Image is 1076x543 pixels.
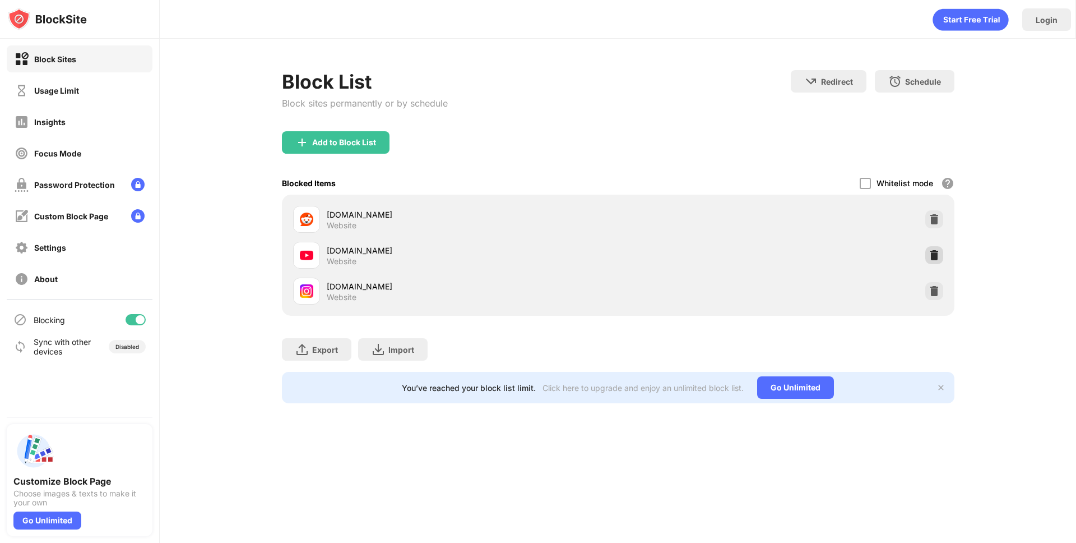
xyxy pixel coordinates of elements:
[402,383,536,393] div: You’ve reached your block list limit.
[34,86,79,95] div: Usage Limit
[34,211,108,221] div: Custom Block Page
[115,343,139,350] div: Disabled
[282,70,448,93] div: Block List
[34,149,81,158] div: Focus Mode
[821,77,853,86] div: Redirect
[300,249,313,262] img: favicons
[282,178,336,188] div: Blocked Items
[8,8,87,30] img: logo-blocksite.svg
[542,383,744,393] div: Click here to upgrade and enjoy an unlimited block list.
[34,180,115,190] div: Password Protection
[34,54,76,64] div: Block Sites
[300,284,313,298] img: favicons
[15,272,29,286] img: about-off.svg
[300,213,313,226] img: favicons
[131,209,145,223] img: lock-menu.svg
[13,431,54,471] img: push-custom-page.svg
[327,220,356,231] div: Website
[34,117,66,127] div: Insights
[876,178,933,188] div: Whitelist mode
[15,178,29,192] img: password-protection-off.svg
[13,313,27,326] img: blocking-icon.svg
[15,52,29,66] img: block-on.svg
[34,243,66,252] div: Settings
[34,315,65,325] div: Blocking
[1036,15,1058,25] div: Login
[327,280,618,292] div: [DOMAIN_NAME]
[13,476,146,487] div: Customize Block Page
[15,84,29,98] img: time-usage-off.svg
[905,77,941,86] div: Schedule
[312,138,376,147] div: Add to Block List
[327,292,356,302] div: Website
[15,209,29,223] img: customize-block-page-off.svg
[757,376,834,399] div: Go Unlimited
[282,98,448,109] div: Block sites permanently or by schedule
[933,8,1009,31] div: animation
[327,209,618,220] div: [DOMAIN_NAME]
[936,383,945,392] img: x-button.svg
[312,345,338,355] div: Export
[34,337,91,356] div: Sync with other devices
[34,274,58,284] div: About
[15,241,29,255] img: settings-off.svg
[15,146,29,160] img: focus-off.svg
[131,178,145,191] img: lock-menu.svg
[13,489,146,507] div: Choose images & texts to make it your own
[388,345,414,355] div: Import
[15,115,29,129] img: insights-off.svg
[327,245,618,256] div: [DOMAIN_NAME]
[13,340,27,353] img: sync-icon.svg
[327,256,356,266] div: Website
[13,512,81,530] div: Go Unlimited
